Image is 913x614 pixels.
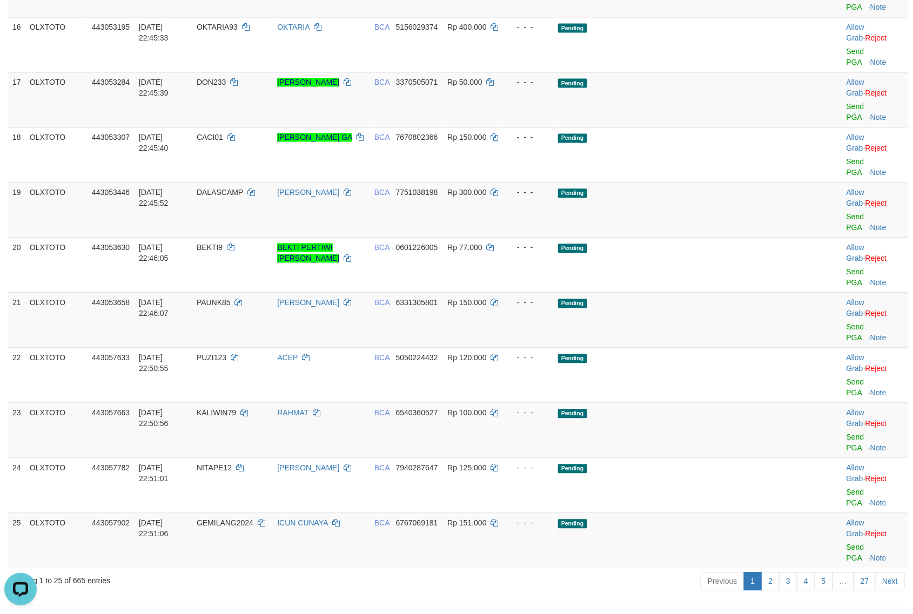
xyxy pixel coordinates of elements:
[447,463,486,472] span: Rp 125.000
[870,223,887,232] a: Note
[508,352,549,363] div: - - -
[558,464,587,473] span: Pending
[870,388,887,397] a: Note
[779,572,797,590] a: 3
[870,498,887,507] a: Note
[558,519,587,528] span: Pending
[508,517,549,528] div: - - -
[797,572,815,590] a: 4
[374,353,390,362] span: BCA
[865,529,887,538] a: Reject
[92,23,130,31] span: 443053195
[870,3,887,11] a: Note
[865,419,887,428] a: Reject
[842,512,908,568] td: ·
[847,23,864,42] a: Allow Grab
[847,463,865,483] span: ·
[139,243,169,262] span: [DATE] 22:46:05
[558,23,587,32] span: Pending
[842,402,908,457] td: ·
[197,353,226,362] span: PUZI123
[25,182,88,237] td: OLXTOTO
[277,353,298,362] a: ACEP
[25,457,88,512] td: OLXTOTO
[847,377,864,397] a: Send PGA
[870,278,887,287] a: Note
[508,132,549,143] div: - - -
[4,4,37,37] button: Open LiveChat chat widget
[558,354,587,363] span: Pending
[396,298,438,307] span: Copy 6331305801 to clipboard
[374,23,390,31] span: BCA
[847,188,864,207] a: Allow Grab
[865,144,887,152] a: Reject
[374,133,390,141] span: BCA
[447,298,486,307] span: Rp 150.000
[447,133,486,141] span: Rp 150.000
[92,353,130,362] span: 443057633
[396,518,438,527] span: Copy 6767069181 to clipboard
[865,33,887,42] a: Reject
[277,133,352,141] a: [PERSON_NAME] GA
[847,518,864,538] a: Allow Grab
[847,298,865,318] span: ·
[842,237,908,292] td: ·
[374,298,390,307] span: BCA
[508,187,549,198] div: - - -
[92,298,130,307] span: 443053658
[847,353,864,373] a: Allow Grab
[197,78,226,86] span: DON233
[8,237,25,292] td: 20
[8,512,25,568] td: 25
[865,309,887,318] a: Reject
[701,572,744,590] a: Previous
[139,298,169,318] span: [DATE] 22:46:07
[396,353,438,362] span: Copy 5050224432 to clipboard
[396,408,438,417] span: Copy 6540360527 to clipboard
[847,133,865,152] span: ·
[92,463,130,472] span: 443057782
[396,243,438,252] span: Copy 0601226005 to clipboard
[8,127,25,182] td: 18
[25,72,88,127] td: OLXTOTO
[847,518,865,538] span: ·
[870,554,887,562] a: Note
[847,78,864,97] a: Allow Grab
[396,78,438,86] span: Copy 3370505071 to clipboard
[847,488,864,507] a: Send PGA
[558,133,587,143] span: Pending
[277,518,328,527] a: ICUN CUNAYA
[865,474,887,483] a: Reject
[139,518,169,538] span: [DATE] 22:51:06
[8,17,25,72] td: 16
[92,518,130,527] span: 443057902
[92,243,130,252] span: 443053630
[847,267,864,287] a: Send PGA
[374,78,390,86] span: BCA
[197,23,238,31] span: OKTARIA93
[92,408,130,417] span: 443057663
[396,133,438,141] span: Copy 7670802366 to clipboard
[374,518,390,527] span: BCA
[847,298,864,318] a: Allow Grab
[847,243,864,262] a: Allow Grab
[374,408,390,417] span: BCA
[870,168,887,177] a: Note
[139,188,169,207] span: [DATE] 22:45:52
[8,292,25,347] td: 21
[197,463,232,472] span: NITAPE12
[847,322,864,342] a: Send PGA
[139,133,169,152] span: [DATE] 22:45:40
[558,188,587,198] span: Pending
[374,463,390,472] span: BCA
[25,127,88,182] td: OLXTOTO
[8,571,372,586] div: Showing 1 to 25 of 665 entries
[197,188,243,197] span: DALASCAMP
[508,77,549,87] div: - - -
[508,407,549,418] div: - - -
[25,347,88,402] td: OLXTOTO
[197,408,236,417] span: KALIWIN79
[744,572,762,590] a: 1
[139,408,169,428] span: [DATE] 22:50:56
[875,572,905,590] a: Next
